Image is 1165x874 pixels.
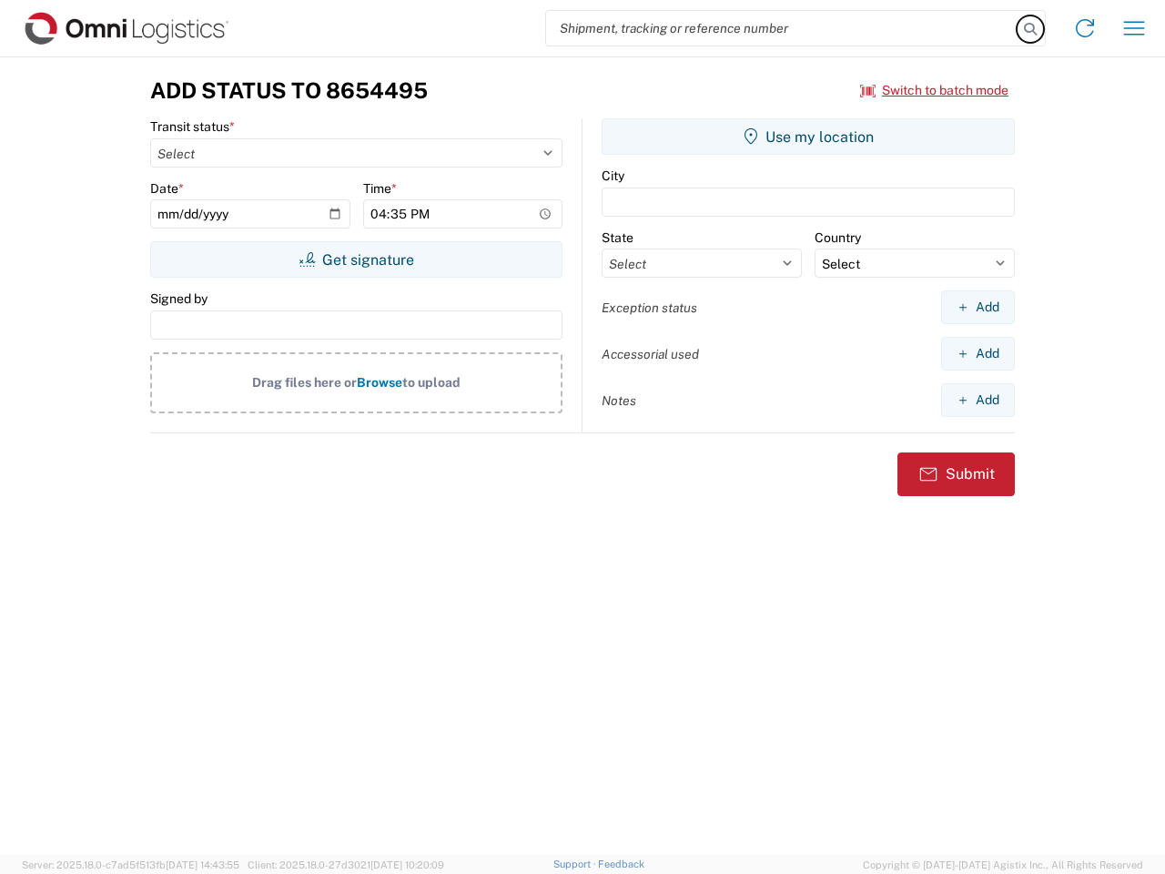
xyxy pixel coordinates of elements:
[602,229,633,246] label: State
[941,383,1015,417] button: Add
[863,857,1143,873] span: Copyright © [DATE]-[DATE] Agistix Inc., All Rights Reserved
[546,11,1018,46] input: Shipment, tracking or reference number
[402,375,461,390] span: to upload
[357,375,402,390] span: Browse
[166,859,239,870] span: [DATE] 14:43:55
[150,118,235,135] label: Transit status
[370,859,444,870] span: [DATE] 10:20:09
[815,229,861,246] label: Country
[22,859,239,870] span: Server: 2025.18.0-c7ad5f513fb
[598,859,644,869] a: Feedback
[602,168,624,184] label: City
[941,290,1015,324] button: Add
[150,290,208,307] label: Signed by
[897,452,1015,496] button: Submit
[602,300,697,316] label: Exception status
[553,859,599,869] a: Support
[150,77,428,104] h3: Add Status to 8654495
[252,375,357,390] span: Drag files here or
[860,76,1008,106] button: Switch to batch mode
[941,337,1015,371] button: Add
[150,180,184,197] label: Date
[248,859,444,870] span: Client: 2025.18.0-27d3021
[363,180,397,197] label: Time
[602,118,1015,155] button: Use my location
[602,346,699,362] label: Accessorial used
[602,392,636,409] label: Notes
[150,241,562,278] button: Get signature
